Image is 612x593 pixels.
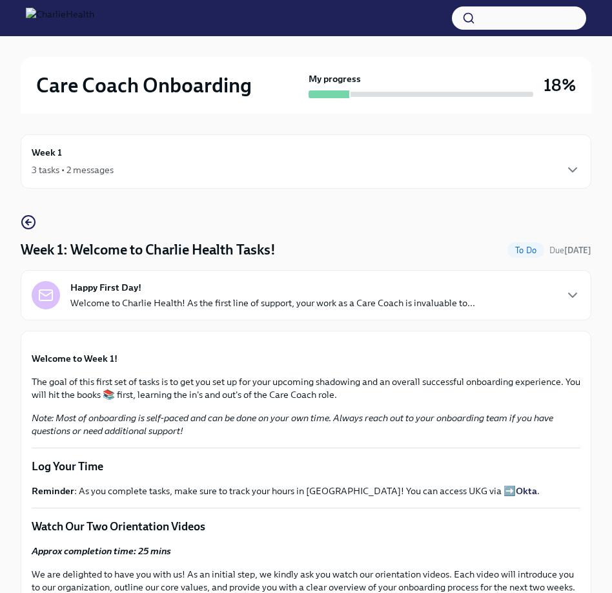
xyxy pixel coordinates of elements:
[21,240,276,260] h4: Week 1: Welcome to Charlie Health Tasks!
[32,484,580,497] p: : As you complete tasks, make sure to track your hours in [GEOGRAPHIC_DATA]! You can access UKG v...
[70,281,141,294] strong: Happy First Day!
[36,72,252,98] h2: Care Coach Onboarding
[32,353,117,364] strong: Welcome to Week 1!
[26,8,94,28] img: CharlieHealth
[32,412,553,437] em: Note: Most of onboarding is self-paced and can be done on your own time. Always reach out to your...
[507,245,544,255] span: To Do
[516,485,537,497] a: Okta
[309,72,361,85] strong: My progress
[32,145,62,160] h6: Week 1
[544,74,576,97] h3: 18%
[32,163,114,176] div: 3 tasks • 2 messages
[549,245,591,255] span: Due
[32,545,171,557] strong: Approx completion time: 25 mins
[32,519,580,534] p: Watch Our Two Orientation Videos
[32,375,580,401] p: The goal of this first set of tasks is to get you set up for your upcoming shadowing and an overa...
[32,459,580,474] p: Log Your Time
[564,245,591,255] strong: [DATE]
[549,244,591,256] span: August 25th, 2025 10:00
[32,485,74,497] strong: Reminder
[70,296,475,309] p: Welcome to Charlie Health! As the first line of support, your work as a Care Coach is invaluable ...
